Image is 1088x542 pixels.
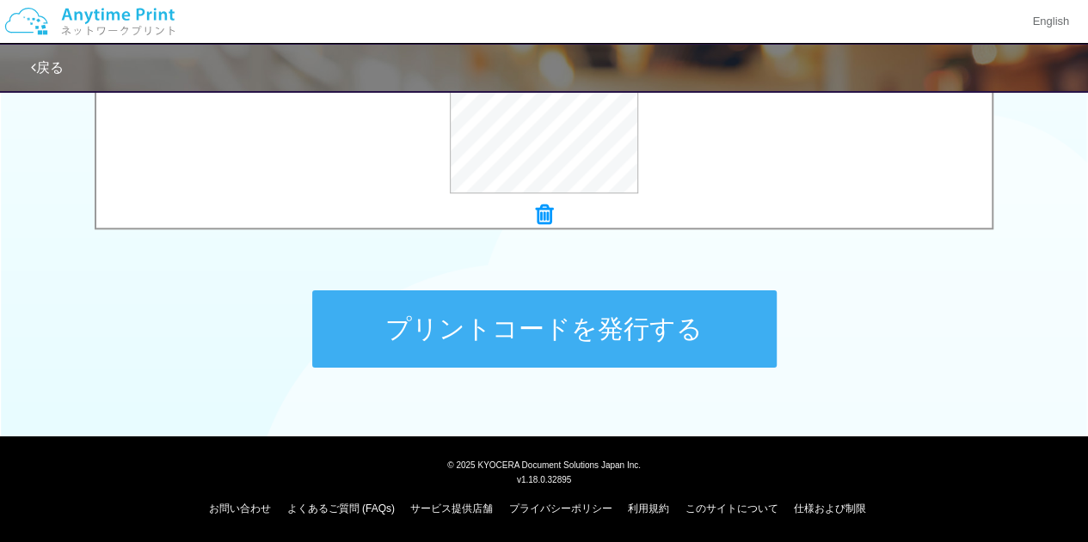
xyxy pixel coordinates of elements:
button: プリントコードを発行する [312,290,777,368]
a: お問い合わせ [209,502,271,515]
a: プライバシーポリシー [509,502,612,515]
a: 戻る [31,60,64,75]
a: よくあるご質問 (FAQs) [287,502,395,515]
a: このサイトについて [685,502,778,515]
a: サービス提供店舗 [410,502,493,515]
span: v1.18.0.32895 [517,474,571,484]
a: 利用規約 [628,502,669,515]
a: 仕様および制限 [794,502,866,515]
span: © 2025 KYOCERA Document Solutions Japan Inc. [447,459,641,470]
